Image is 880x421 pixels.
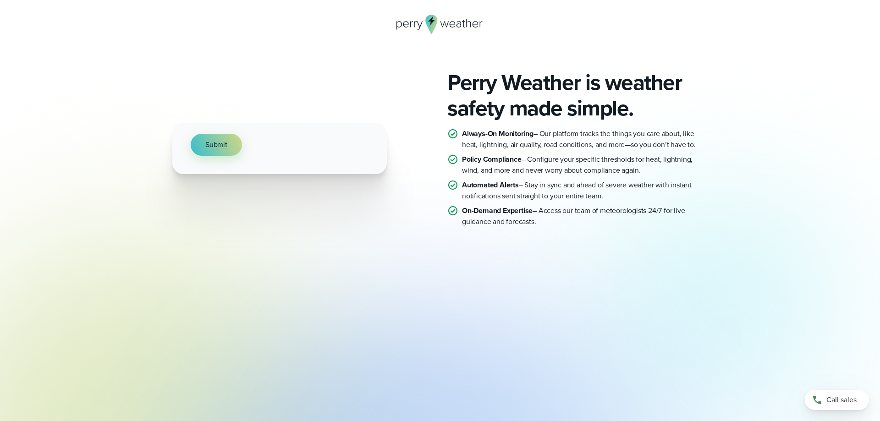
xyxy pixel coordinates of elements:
button: Submit [191,134,242,156]
p: – Configure your specific thresholds for heat, lightning, wind, and more and never worry about co... [462,154,708,176]
a: Call sales [805,390,869,410]
strong: Policy Compliance [462,154,522,164]
strong: Automated Alerts [462,180,519,190]
span: Call sales [826,394,857,405]
p: – Our platform tracks the things you care about, like heat, lightning, air quality, road conditio... [462,128,708,150]
strong: On-Demand Expertise [462,205,533,216]
span: Submit [205,139,227,150]
p: – Access our team of meteorologists 24/7 for live guidance and forecasts. [462,205,708,227]
h2: Perry Weather is weather safety made simple. [447,70,708,121]
p: – Stay in sync and ahead of severe weather with instant notifications sent straight to your entir... [462,180,708,202]
strong: Always-On Monitoring [462,128,533,139]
